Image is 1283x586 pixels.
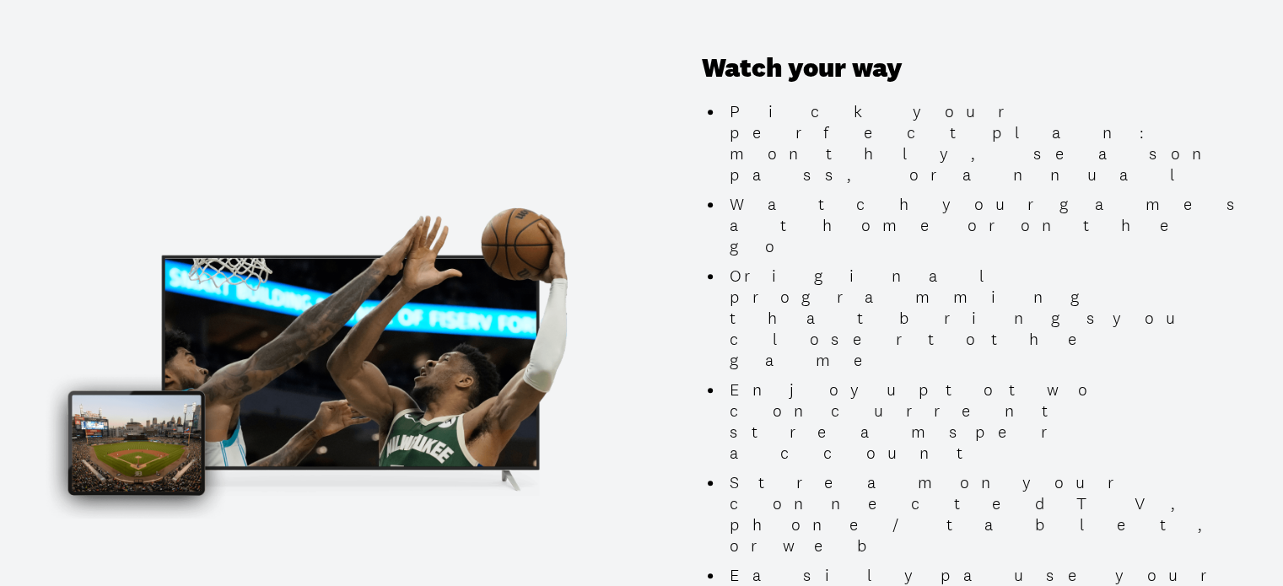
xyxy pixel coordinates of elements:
li: Original programming that brings you closer to the game [724,266,1250,371]
li: Pick your perfect plan: monthly, season pass, or annual [724,101,1250,185]
li: Watch your games at home or on the go [724,194,1250,257]
img: Promotional Image [40,191,623,519]
h3: Watch your way [702,52,1250,84]
li: Enjoy up to two concurrent streams per account [724,379,1250,464]
li: Stream on your connected TV, phone/tablet, or web [724,472,1250,556]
